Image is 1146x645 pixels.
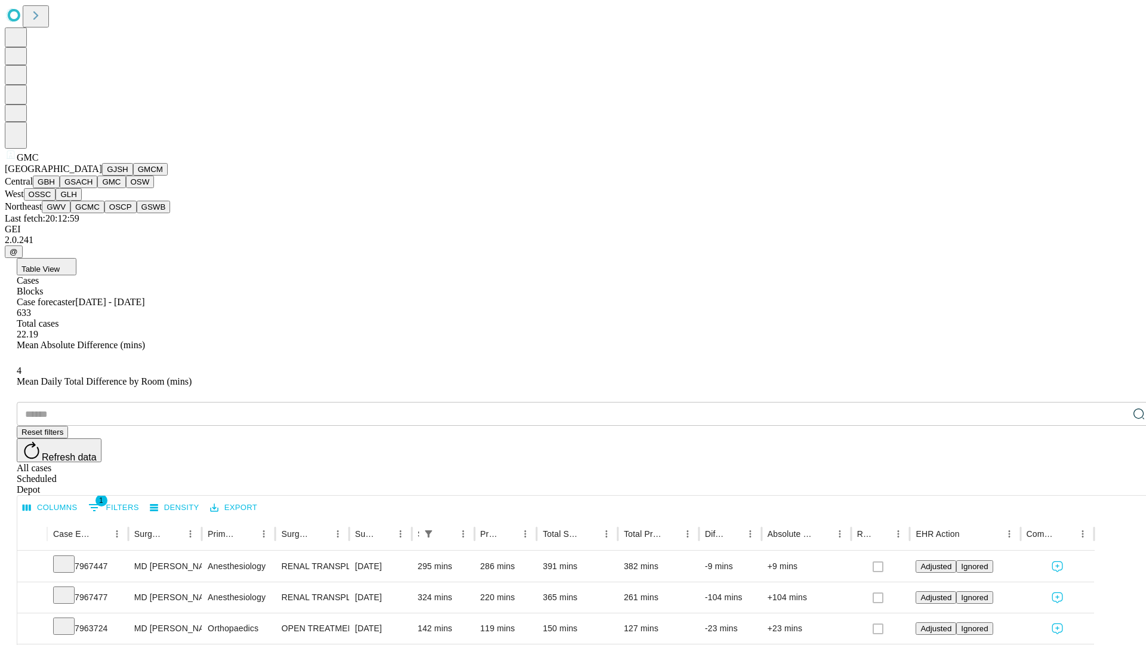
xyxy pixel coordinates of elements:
[5,224,1141,235] div: GEI
[104,201,137,213] button: OSCP
[438,526,455,542] button: Sort
[920,593,951,602] span: Adjusted
[5,164,102,174] span: [GEOGRAPHIC_DATA]
[663,526,679,542] button: Sort
[916,529,959,539] div: EHR Action
[961,562,988,571] span: Ignored
[543,613,612,644] div: 150 mins
[17,308,31,318] span: 633
[624,551,693,582] div: 382 mins
[21,428,63,437] span: Reset filters
[517,526,534,542] button: Menu
[313,526,329,542] button: Sort
[165,526,182,542] button: Sort
[831,526,848,542] button: Menu
[23,588,41,609] button: Expand
[480,613,531,644] div: 119 mins
[768,529,814,539] div: Absolute Difference
[17,438,101,462] button: Refresh data
[418,582,469,613] div: 324 mins
[281,582,343,613] div: RENAL TRANSPLANT
[768,613,845,644] div: +23 mins
[17,318,58,328] span: Total cases
[375,526,392,542] button: Sort
[329,526,346,542] button: Menu
[961,526,978,542] button: Sort
[56,188,81,201] button: GLH
[208,613,269,644] div: Orthopaedics
[581,526,598,542] button: Sort
[133,163,168,176] button: GMCM
[17,426,68,438] button: Reset filters
[102,163,133,176] button: GJSH
[768,551,845,582] div: +9 mins
[916,560,956,573] button: Adjusted
[17,152,38,162] span: GMC
[705,529,724,539] div: Difference
[624,529,661,539] div: Total Predicted Duration
[480,551,531,582] div: 286 mins
[147,499,202,517] button: Density
[705,582,756,613] div: -104 mins
[239,526,255,542] button: Sort
[742,526,759,542] button: Menu
[705,613,756,644] div: -23 mins
[543,551,612,582] div: 391 mins
[281,529,311,539] div: Surgery Name
[134,551,196,582] div: MD [PERSON_NAME]
[5,201,42,211] span: Northeast
[17,376,192,386] span: Mean Daily Total Difference by Room (mins)
[60,176,97,188] button: GSACH
[24,188,56,201] button: OSSC
[126,176,155,188] button: OSW
[1027,529,1056,539] div: Comments
[1001,526,1018,542] button: Menu
[21,265,60,274] span: Table View
[208,529,238,539] div: Primary Service
[17,329,38,339] span: 22.19
[480,582,531,613] div: 220 mins
[17,365,21,376] span: 4
[418,551,469,582] div: 295 mins
[17,297,75,307] span: Case forecaster
[418,529,419,539] div: Scheduled In Room Duration
[53,551,122,582] div: 7967447
[97,176,125,188] button: GMC
[95,494,107,506] span: 1
[392,526,409,542] button: Menu
[705,551,756,582] div: -9 mins
[42,452,97,462] span: Refresh data
[53,613,122,644] div: 7963724
[207,499,260,517] button: Export
[17,340,145,350] span: Mean Absolute Difference (mins)
[480,529,500,539] div: Predicted In Room Duration
[137,201,171,213] button: GSWB
[92,526,109,542] button: Sort
[598,526,615,542] button: Menu
[17,258,76,275] button: Table View
[355,551,406,582] div: [DATE]
[208,582,269,613] div: Anesthesiology
[109,526,125,542] button: Menu
[455,526,472,542] button: Menu
[355,529,374,539] div: Surgery Date
[873,526,890,542] button: Sort
[5,189,24,199] span: West
[23,619,41,640] button: Expand
[281,551,343,582] div: RENAL TRANSPLANT
[543,529,580,539] div: Total Scheduled Duration
[500,526,517,542] button: Sort
[75,297,144,307] span: [DATE] - [DATE]
[890,526,907,542] button: Menu
[10,247,18,256] span: @
[624,582,693,613] div: 261 mins
[815,526,831,542] button: Sort
[768,582,845,613] div: +104 mins
[956,560,993,573] button: Ignored
[920,624,951,633] span: Adjusted
[420,526,437,542] div: 1 active filter
[134,582,196,613] div: MD [PERSON_NAME]
[543,582,612,613] div: 365 mins
[961,624,988,633] span: Ignored
[420,526,437,542] button: Show filters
